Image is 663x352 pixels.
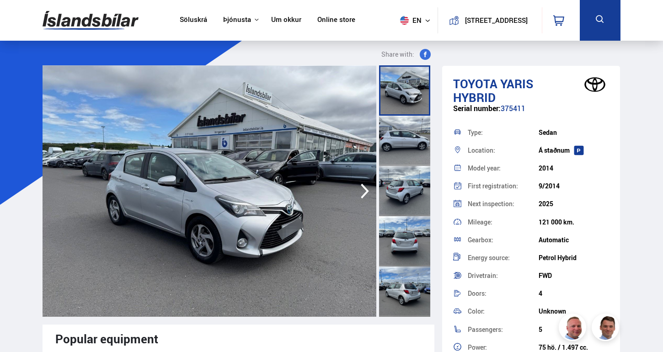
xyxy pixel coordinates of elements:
div: Energy source: [468,255,539,261]
a: [STREET_ADDRESS] [443,7,536,33]
a: Söluskrá [180,16,207,25]
div: Sedan [539,129,610,136]
img: brand logo [577,70,613,99]
span: Yaris HYBRID [453,75,533,106]
div: Gearbox: [468,237,539,243]
span: en [396,16,419,25]
img: svg+xml;base64,PHN2ZyB4bWxucz0iaHR0cDovL3d3dy53My5vcmcvMjAwMC9zdmciIHdpZHRoPSI1MTIiIGhlaWdodD0iNT... [400,16,409,25]
div: Location: [468,147,539,154]
button: Share with: [378,49,434,60]
div: Type: [468,129,539,136]
div: 2014 [539,165,610,172]
div: Color: [468,308,539,315]
button: [STREET_ADDRESS] [463,16,530,24]
div: Petrol Hybrid [539,254,610,261]
span: Serial number: [453,103,501,113]
img: FbJEzSuNWCJXmdc-.webp [593,315,620,342]
button: Þjónusta [223,16,251,24]
div: Popular equipment [55,332,422,346]
div: 121 000 km. [539,219,610,226]
div: Model year: [468,165,539,171]
img: siFngHWaQ9KaOqBr.png [560,315,588,342]
span: Toyota [453,75,497,92]
div: Drivetrain: [468,272,539,279]
a: Online store [317,16,355,25]
div: 4 [539,290,610,297]
img: G0Ugv5HjCgRt.svg [43,5,139,35]
img: 3467567.jpeg [43,65,376,317]
div: Doors: [468,290,539,297]
div: Power: [468,344,539,351]
div: FWD [539,272,610,279]
div: Á staðnum [539,147,610,154]
button: en [396,7,438,34]
div: Next inspection: [468,201,539,207]
div: Unknown [539,308,610,315]
div: 5 [539,326,610,333]
div: 2025 [539,200,610,208]
div: 9/2014 [539,182,610,190]
span: Share with: [381,49,414,60]
div: Automatic [539,236,610,244]
div: 75 hö. / 1.497 cc. [539,344,610,351]
div: First registration: [468,183,539,189]
a: Um okkur [271,16,301,25]
div: Passengers: [468,326,539,333]
div: Mileage: [468,219,539,225]
div: 375411 [453,104,610,122]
